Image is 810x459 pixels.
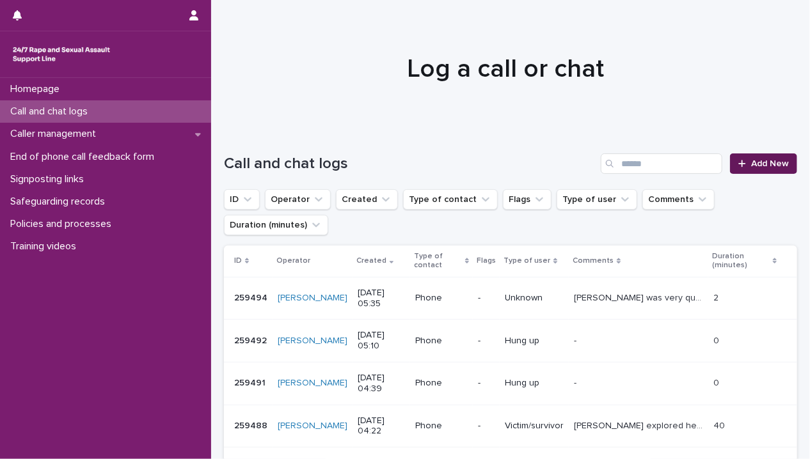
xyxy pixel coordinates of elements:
p: - [478,336,495,346]
a: [PERSON_NAME] [278,336,347,346]
p: Comments [573,254,614,268]
button: Flags [503,189,552,210]
p: [DATE] 05:35 [358,288,405,309]
p: Phone [415,421,468,432]
h1: Call and chat logs [224,155,596,173]
p: Created [356,254,386,268]
p: [DATE] 04:39 [358,373,405,394]
a: [PERSON_NAME] [278,378,347,389]
p: Signposting links [5,173,94,185]
p: - [478,378,495,389]
p: 259492 [234,333,269,346]
p: Hung up [505,336,564,346]
p: End of phone call feedback form [5,151,164,163]
p: Training videos [5,240,86,253]
p: [DATE] 04:22 [358,416,405,437]
button: Type of user [557,189,637,210]
p: Call and chat logs [5,105,98,118]
p: - [574,375,579,389]
a: Add New [730,153,797,174]
p: Caller management [5,128,106,140]
tr: 259494259494 [PERSON_NAME] [DATE] 05:35Phone-Unknown[PERSON_NAME] was very quiet on the phone and... [224,277,797,320]
p: Flags [477,254,496,268]
p: Phone [415,293,468,304]
p: - [478,421,495,432]
a: [PERSON_NAME] [278,421,347,432]
p: 0 [713,375,722,389]
button: ID [224,189,260,210]
button: Created [336,189,398,210]
p: Policies and processes [5,218,122,230]
p: Phone [415,378,468,389]
p: - [574,333,579,346]
p: Type of user [504,254,550,268]
p: 40 [713,418,727,432]
tr: 259492259492 [PERSON_NAME] [DATE] 05:10Phone-Hung up-- 00 [224,320,797,362]
p: Phone [415,336,468,346]
button: Type of contact [403,189,498,210]
p: 2 [713,290,721,304]
button: Operator [265,189,331,210]
p: Duration (minutes) [712,249,770,273]
p: 259488 [234,418,270,432]
h1: Log a call or chat [224,54,788,84]
a: [PERSON_NAME] [278,293,347,304]
p: 259494 [234,290,270,304]
p: Hung up [505,378,564,389]
p: Homepage [5,83,70,95]
p: [DATE] 05:10 [358,330,405,352]
button: Duration (minutes) [224,215,328,235]
p: Unknown [505,293,564,304]
span: Add New [751,159,789,168]
p: Operator [276,254,310,268]
p: 259491 [234,375,268,389]
p: Safeguarding records [5,196,115,208]
p: 0 [713,333,722,346]
tr: 259488259488 [PERSON_NAME] [DATE] 04:22Phone-Victim/survivor[PERSON_NAME] explored her reflection... [224,405,797,447]
button: Comments [642,189,715,210]
p: Type of contact [414,249,462,273]
p: Caller was very quiet on the phone and it was difficult to hear her [574,290,705,304]
input: Search [601,153,722,174]
p: Victim/survivor [505,421,564,432]
p: ID [234,254,242,268]
p: - [478,293,495,304]
p: Anon caller explored her reflections on being stigmatized because of PTSD. She didnt think it wou... [574,418,705,432]
tr: 259491259491 [PERSON_NAME] [DATE] 04:39Phone-Hung up-- 00 [224,362,797,405]
img: rhQMoQhaT3yELyF149Cw [10,42,113,67]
